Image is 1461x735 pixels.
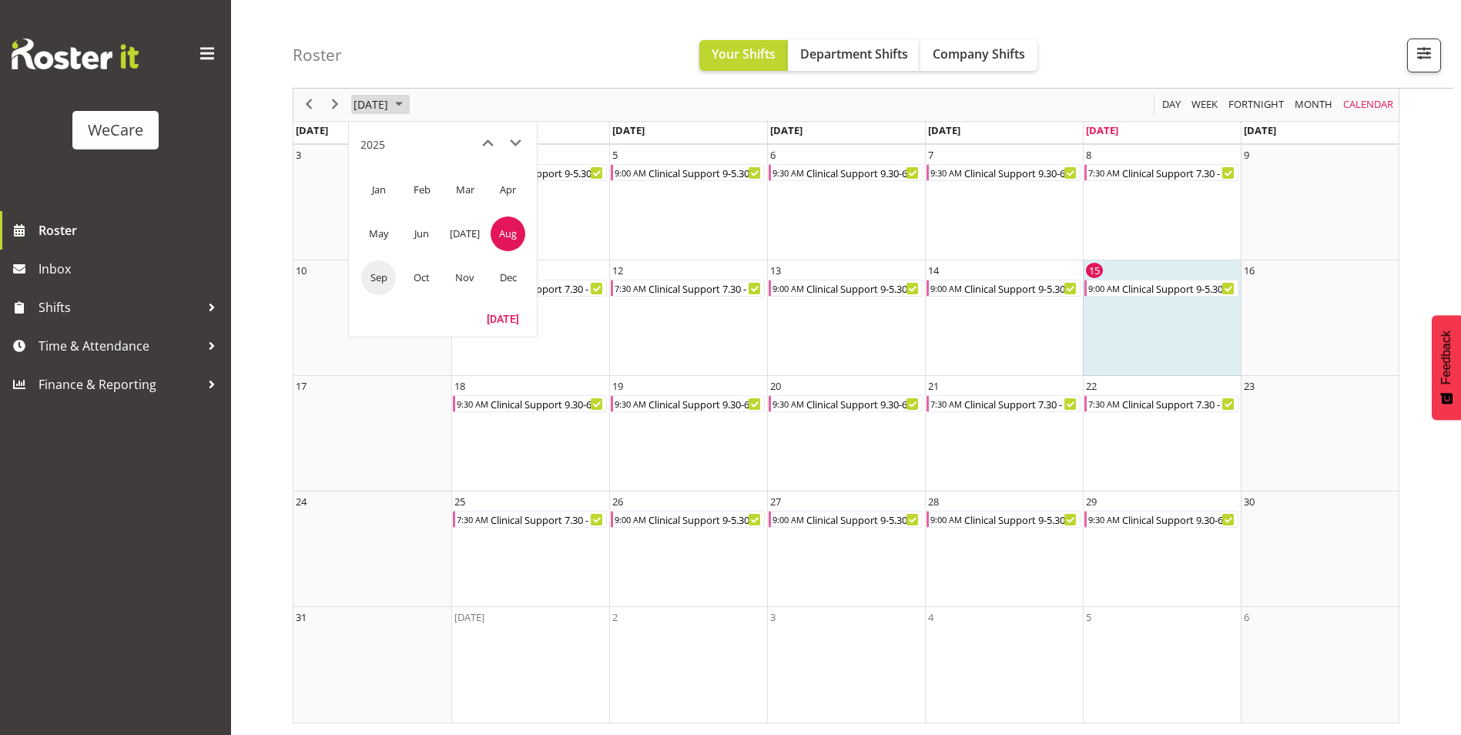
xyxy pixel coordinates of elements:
[293,492,451,607] td: Sunday, August 24, 2025
[805,165,922,180] div: Clinical Support 9.30-6
[963,280,1080,296] div: Clinical Support 9-5.30
[454,494,465,509] div: 25
[296,89,322,121] div: previous period
[293,260,451,376] td: Sunday, August 10, 2025
[963,512,1080,527] div: Clinical Support 9-5.30
[1083,260,1241,376] td: Friday, August 15, 2025
[805,512,922,527] div: Clinical Support 9-5.30
[293,29,1399,723] table: of August 2025
[1160,96,1184,115] button: Timeline Day
[322,89,348,121] div: next period
[647,512,764,527] div: Clinical Support 9-5.30
[767,376,925,492] td: Wednesday, August 20, 2025
[928,263,939,278] div: 14
[1227,96,1285,115] span: Fortnight
[927,164,1081,181] div: Clinical Support 9.30-6 Begin From Thursday, August 7, 2025 at 9:30:00 AM GMT+12:00 Ends At Thurs...
[1293,96,1334,115] span: Month
[360,129,385,160] div: title
[1244,378,1255,394] div: 23
[928,147,933,163] div: 7
[489,396,606,411] div: Clinical Support 9.30-6
[699,40,788,71] button: Your Shifts
[1292,96,1335,115] button: Timeline Month
[612,609,618,625] div: 2
[928,494,939,509] div: 28
[925,145,1083,260] td: Thursday, August 7, 2025
[299,96,320,115] button: Previous
[1341,96,1396,115] button: Month
[1241,607,1399,723] td: Saturday, September 6, 2025
[805,396,922,411] div: Clinical Support 9.30-6
[929,165,963,180] div: 9:30 AM
[1241,145,1399,260] td: Saturday, August 9, 2025
[769,395,923,412] div: Clinical Support 9.30-6 Begin From Wednesday, August 20, 2025 at 9:30:00 AM GMT+12:00 Ends At Wed...
[770,123,803,137] span: [DATE]
[39,373,200,396] span: Finance & Reporting
[491,260,525,295] span: Dec
[455,512,489,527] div: 7:30 AM
[12,39,139,69] img: Rosterit website logo
[1121,512,1238,527] div: Clinical Support 9.30-6
[1190,96,1219,115] span: Week
[1086,609,1091,625] div: 5
[451,607,609,723] td: Monday, September 1, 2025
[963,165,1080,180] div: Clinical Support 9.30-6
[613,396,647,411] div: 9:30 AM
[767,260,925,376] td: Wednesday, August 13, 2025
[612,147,618,163] div: 5
[1226,96,1287,115] button: Fortnight
[771,280,805,296] div: 9:00 AM
[647,165,764,180] div: Clinical Support 9-5.30
[800,45,908,62] span: Department Shifts
[325,96,346,115] button: Next
[293,46,342,64] h4: Roster
[613,512,647,527] div: 9:00 AM
[927,280,1081,297] div: Clinical Support 9-5.30 Begin From Thursday, August 14, 2025 at 9:00:00 AM GMT+12:00 Ends At Thur...
[491,173,525,207] span: Apr
[771,512,805,527] div: 9:00 AM
[296,378,307,394] div: 17
[447,260,482,295] span: Nov
[474,129,501,157] button: previous month
[489,512,606,527] div: Clinical Support 7.30 - 4
[612,123,645,137] span: [DATE]
[296,263,307,278] div: 10
[609,145,767,260] td: Tuesday, August 5, 2025
[927,395,1081,412] div: Clinical Support 7.30 - 4 Begin From Thursday, August 21, 2025 at 7:30:00 AM GMT+12:00 Ends At Th...
[925,376,1083,492] td: Thursday, August 21, 2025
[1244,147,1249,163] div: 9
[1087,396,1121,411] div: 7:30 AM
[609,607,767,723] td: Tuesday, September 2, 2025
[88,119,143,142] div: WeCare
[609,376,767,492] td: Tuesday, August 19, 2025
[1087,280,1121,296] div: 9:00 AM
[1189,96,1221,115] button: Timeline Week
[770,378,781,394] div: 20
[501,129,529,157] button: next month
[929,280,963,296] div: 9:00 AM
[477,307,529,329] button: Today
[927,511,1081,528] div: Clinical Support 9-5.30 Begin From Thursday, August 28, 2025 at 9:00:00 AM GMT+12:00 Ends At Thur...
[296,123,328,137] span: [DATE]
[451,376,609,492] td: Monday, August 18, 2025
[1083,607,1241,723] td: Friday, September 5, 2025
[451,492,609,607] td: Monday, August 25, 2025
[767,607,925,723] td: Wednesday, September 3, 2025
[963,396,1080,411] div: Clinical Support 7.30 - 4
[1084,395,1238,412] div: Clinical Support 7.30 - 4 Begin From Friday, August 22, 2025 at 7:30:00 AM GMT+12:00 Ends At Frid...
[612,378,623,394] div: 19
[453,511,607,528] div: Clinical Support 7.30 - 4 Begin From Monday, August 25, 2025 at 7:30:00 AM GMT+12:00 Ends At Mond...
[770,147,776,163] div: 6
[771,396,805,411] div: 9:30 AM
[920,40,1037,71] button: Company Shifts
[771,165,805,180] div: 9:30 AM
[1083,376,1241,492] td: Friday, August 22, 2025
[296,147,301,163] div: 3
[928,123,960,137] span: [DATE]
[1439,331,1453,384] span: Feedback
[1342,96,1395,115] span: calendar
[788,40,920,71] button: Department Shifts
[489,280,606,296] div: Clinical Support 7.30 - 4
[1087,512,1121,527] div: 9:30 AM
[1084,164,1238,181] div: Clinical Support 7.30 - 4 Begin From Friday, August 8, 2025 at 7:30:00 AM GMT+12:00 Ends At Frida...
